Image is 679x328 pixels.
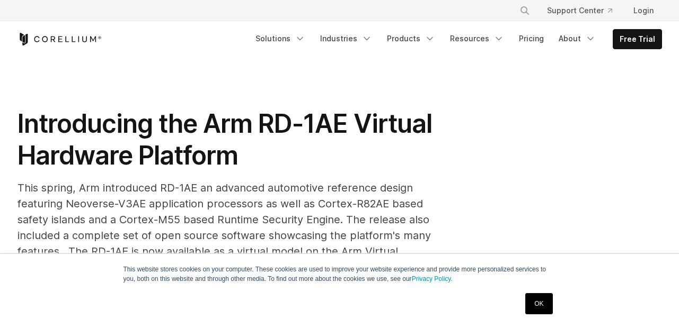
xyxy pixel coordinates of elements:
span: Introducing the Arm RD-1AE Virtual Hardware Platform [17,108,432,171]
a: Free Trial [613,30,662,49]
a: About [552,29,602,48]
button: Search [515,1,534,20]
p: This website stores cookies on your computer. These cookies are used to improve your website expe... [124,265,556,284]
a: Support Center [539,1,621,20]
a: Products [381,29,442,48]
a: OK [525,293,552,314]
span: This spring, Arm introduced RD-1AE an advanced automotive reference design featuring Neoverse-V3A... [17,181,431,274]
a: Privacy Policy. [412,275,453,283]
a: Login [625,1,662,20]
a: Solutions [249,29,312,48]
a: Resources [444,29,510,48]
a: Pricing [513,29,550,48]
div: Navigation Menu [507,1,662,20]
div: Navigation Menu [249,29,662,49]
a: Corellium Home [17,33,102,45]
a: Industries [314,29,378,48]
